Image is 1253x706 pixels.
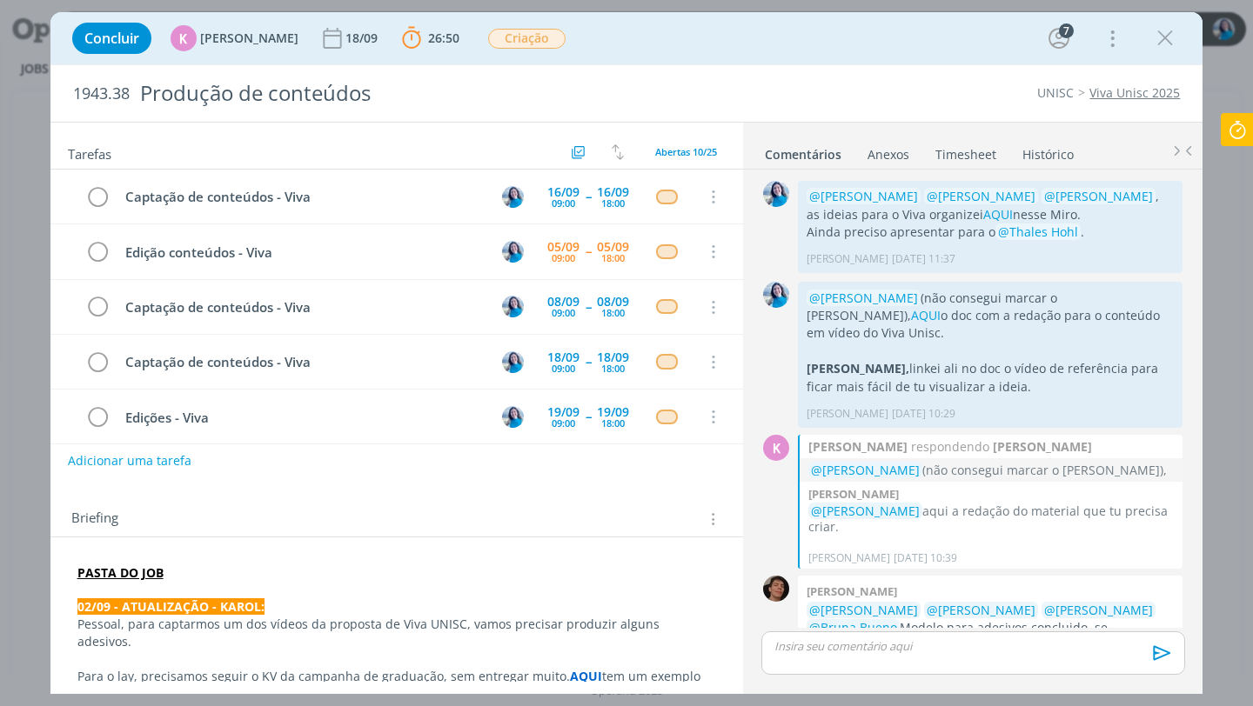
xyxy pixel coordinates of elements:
[597,186,629,198] div: 16/09
[807,251,888,267] p: [PERSON_NAME]
[118,296,486,318] div: Captação de conteúdos - Viva
[811,503,920,519] span: @[PERSON_NAME]
[763,435,789,461] div: K
[993,437,1092,456] strong: [PERSON_NAME]
[601,363,625,373] div: 18:00
[1045,24,1073,52] button: 7
[763,576,789,602] img: P
[764,138,842,163] a: Comentários
[547,351,580,363] div: 18/09
[499,238,526,264] button: E
[811,462,920,478] span: @[PERSON_NAME]
[809,602,918,618] span: @[PERSON_NAME]
[807,223,1174,241] p: Ainda preciso apresentar para o .
[428,30,459,46] span: 26:50
[927,602,1035,618] span: @[PERSON_NAME]
[552,308,575,317] div: 09:00
[77,598,265,615] strong: 02/09 - ATUALIZAÇÃO - KAROL:
[547,296,580,308] div: 08/09
[807,290,1174,343] p: (não consegui marcar o [PERSON_NAME]), o doc com a redação para o conteúdo em vídeo do Viva Unisc.
[601,253,625,263] div: 18:00
[935,138,997,163] a: Timesheet
[488,29,566,49] span: Criação
[908,437,993,456] span: respondendo
[171,25,298,51] button: K[PERSON_NAME]
[809,290,918,306] span: @[PERSON_NAME]
[808,461,1174,479] div: @@1099413@@ (não consegui marcar o Patrick), AQUI o doc com a redação para o conteúdo em vídeo do...
[868,146,909,163] div: Anexos
[892,251,955,267] span: [DATE] 11:37
[597,241,629,253] div: 05/09
[547,241,580,253] div: 05/09
[502,186,524,208] img: E
[118,242,486,263] div: Edição conteúdos - Viva
[808,550,890,566] p: [PERSON_NAME]
[809,619,897,636] span: @Bruna Bueno
[808,437,908,456] strong: [PERSON_NAME]
[927,188,1035,204] span: @[PERSON_NAME]
[597,351,629,363] div: 18/09
[547,406,580,418] div: 19/09
[50,12,1203,694] div: dialog
[586,190,591,203] span: --
[808,503,1174,535] p: aqui a redação do material que tu precisa criar.
[570,668,602,684] a: AQUI
[655,145,717,158] span: Abertas 10/25
[398,24,464,52] button: 26:50
[84,31,139,45] span: Concluir
[1037,84,1074,101] a: UNISC
[71,508,118,530] span: Briefing
[601,308,625,317] div: 18:00
[118,351,486,373] div: Captação de conteúdos - Viva
[586,410,591,423] span: --
[171,25,197,51] div: K
[983,206,1013,223] a: AQUI
[597,296,629,308] div: 08/09
[67,445,192,476] button: Adicionar uma tarefa
[763,282,789,308] img: E
[1022,138,1075,163] a: Histórico
[807,360,909,376] strong: [PERSON_NAME],
[1089,84,1180,101] a: Viva Unisc 2025
[499,294,526,320] button: E
[552,198,575,208] div: 09:00
[552,253,575,263] div: 09:00
[499,403,526,430] button: E
[807,583,897,599] b: [PERSON_NAME]
[77,616,717,650] p: Pessoal, para captarmos um dos vídeos da proposta de Viva UNISC, vamos precisar produzir alguns a...
[68,142,111,163] span: Tarefas
[77,668,717,703] p: Para o lay, precisamos seguir o KV da campanha de graduação, sem entregar muito. tem um exemplo d...
[200,32,298,44] span: [PERSON_NAME]
[586,245,591,257] span: --
[487,28,566,50] button: Criação
[72,23,151,54] button: Concluir
[502,241,524,263] img: E
[133,72,712,115] div: Produção de conteúdos
[911,307,941,323] a: AQUI
[77,564,164,581] a: PASTA DO JOB
[502,296,524,317] img: E
[807,360,1174,396] p: linkei ali no doc o vídeo de referência para ficar mais fácil de tu visualizar a ideia.
[809,188,918,204] span: @[PERSON_NAME]
[345,32,381,44] div: 18/09
[586,301,591,313] span: --
[808,486,899,502] b: [PERSON_NAME]
[552,363,575,373] div: 09:00
[1044,188,1153,204] span: @[PERSON_NAME]
[499,183,526,210] button: E
[998,223,1078,240] span: @Thales Hohl
[502,406,524,428] img: E
[601,418,625,428] div: 18:00
[118,186,486,208] div: Captação de conteúdos - Viva
[73,84,130,103] span: 1943.38
[597,406,629,418] div: 19/09
[1059,23,1074,38] div: 7
[894,550,957,566] span: [DATE] 10:39
[612,144,624,160] img: arrow-down-up.svg
[499,349,526,375] button: E
[807,602,1174,673] p: Modelo para adesivos concluido, se encontra . possui uma versão com fundo branco e uma em azul.
[892,406,955,422] span: [DATE] 10:29
[552,418,575,428] div: 09:00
